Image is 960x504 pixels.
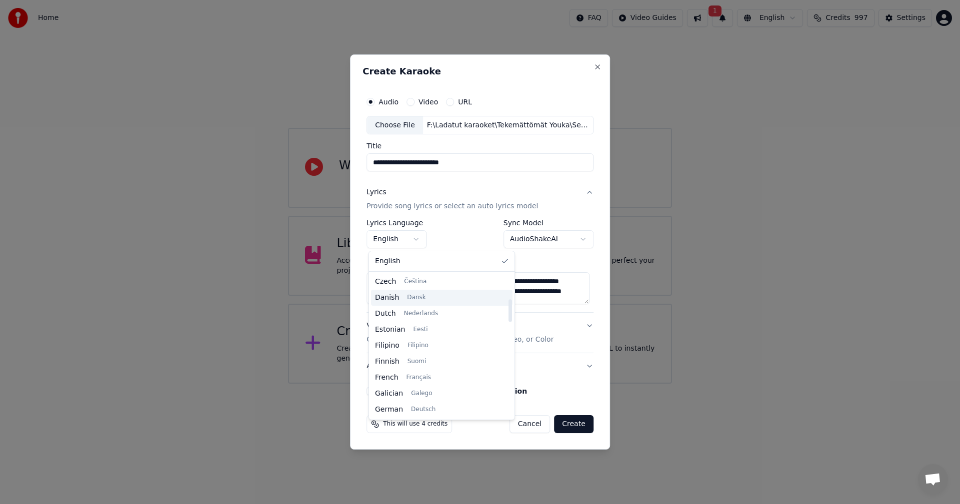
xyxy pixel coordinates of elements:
[375,357,399,367] span: Finnish
[404,278,426,286] span: Čeština
[407,294,425,302] span: Dansk
[375,373,398,383] span: French
[375,325,405,335] span: Estonian
[375,389,403,399] span: Galician
[411,390,432,398] span: Galego
[413,326,427,334] span: Eesti
[375,277,396,287] span: Czech
[404,310,438,318] span: Nederlands
[375,309,396,319] span: Dutch
[375,405,403,415] span: German
[406,374,431,382] span: Français
[407,358,426,366] span: Suomi
[375,256,400,266] span: English
[375,341,399,351] span: Filipino
[375,293,399,303] span: Danish
[411,406,435,414] span: Deutsch
[407,342,428,350] span: Filipino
